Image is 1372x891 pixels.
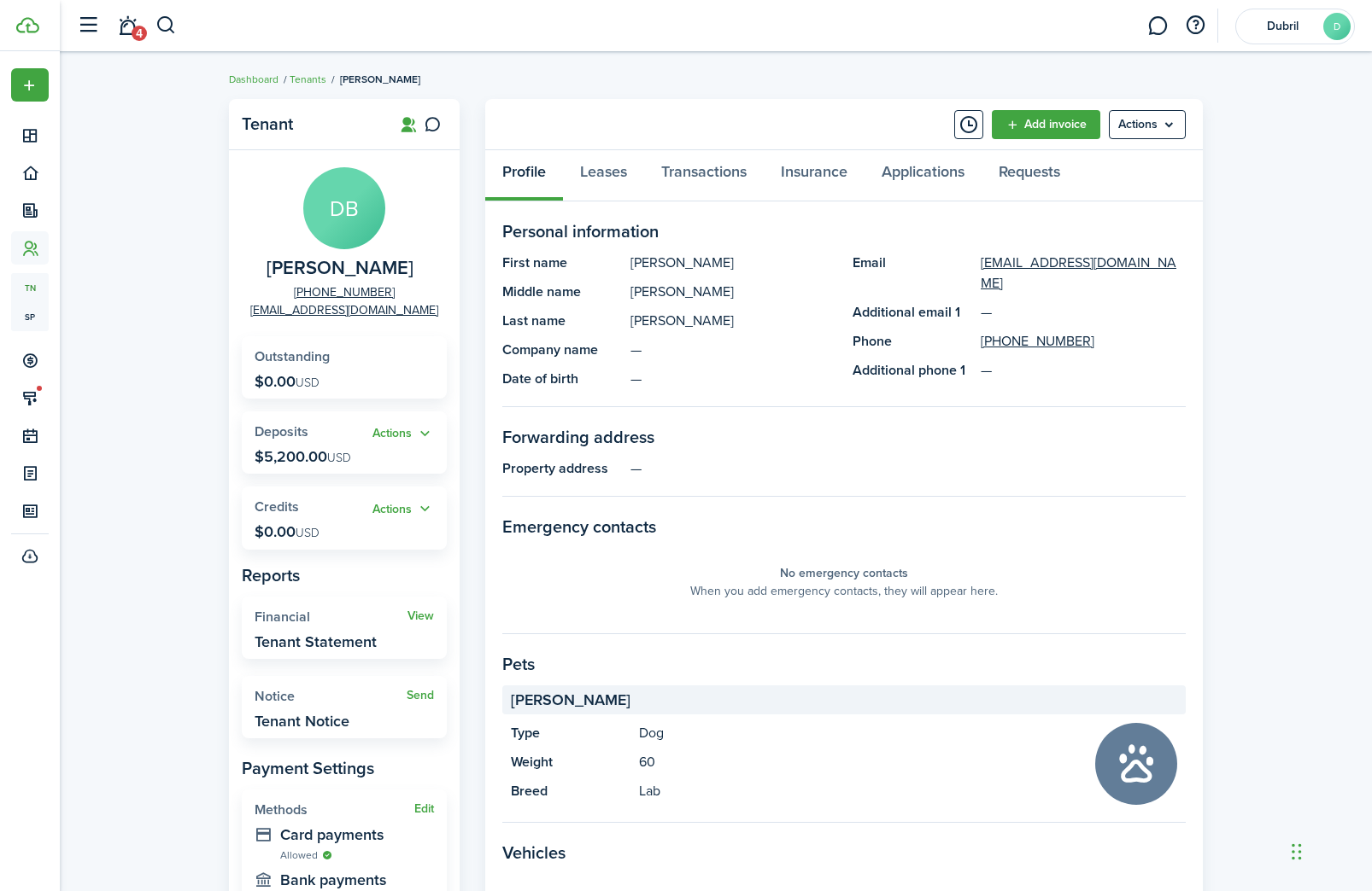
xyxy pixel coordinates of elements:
[502,651,1186,677] panel-main-section-title: Pets
[11,302,49,331] a: sp
[267,258,413,279] span: Debra Bailey
[296,524,320,542] span: USD
[644,150,764,201] a: Transactions
[981,331,1094,352] a: [PHONE_NUMBER]
[340,72,420,87] span: [PERSON_NAME]
[1109,110,1186,139] menu-btn: Actions
[16,17,39,33] img: TenantCloud
[11,273,49,302] a: tn
[630,253,836,273] panel-main-description: [PERSON_NAME]
[155,11,177,40] button: Search
[563,150,644,201] a: Leases
[372,499,434,519] button: Open menu
[502,282,622,302] panel-main-title: Middle name
[255,609,407,625] widget-stats-title: Financial
[294,283,395,301] a: [PHONE_NUMBER]
[502,253,622,273] panel-main-title: First name
[280,847,318,863] span: Allowed
[630,340,836,360] panel-main-description: —
[502,685,1186,714] panel-main-section-header: [PERSON_NAME]
[327,449,351,467] span: USD
[255,346,330,366] span: Outstanding
[502,458,622,479] panel-main-title: Property address
[242,755,447,781] panel-main-subtitle: Payment Settings
[502,840,1186,865] panel-main-section-title: Vehicles
[992,110,1100,139] a: Add invoice
[502,340,622,360] panel-main-title: Company name
[954,110,983,139] button: Timeline
[511,723,630,743] panel-main-title: Type
[511,752,630,772] panel-main-title: Weight
[255,689,407,704] widget-stats-title: Notice
[255,713,349,730] widget-stats-description: Tenant Notice
[1292,826,1302,877] div: Drag
[280,871,434,888] widget-stats-description: Bank payments
[502,218,1186,244] panel-main-section-title: Personal information
[1109,110,1186,139] button: Open menu
[853,253,972,294] panel-main-title: Email
[303,167,385,249] avatar-text: DB
[255,497,299,516] span: Credits
[630,369,836,389] panel-main-description: —
[630,282,836,302] panel-main-description: [PERSON_NAME]
[372,424,434,444] button: Open menu
[511,781,630,801] panel-main-title: Breed
[639,781,1078,801] panel-main-description: Lab
[242,114,378,134] panel-main-title: Tenant
[296,374,320,392] span: USD
[630,458,1186,479] panel-main-description: —
[1323,13,1351,40] avatar-text: D
[853,360,972,381] panel-main-title: Additional phone 1
[690,582,998,600] panel-main-placeholder-description: When you add emergency contacts, they will appear here.
[764,150,865,201] a: Insurance
[780,564,908,582] panel-main-placeholder-title: No emergency contacts
[255,802,414,818] widget-stats-title: Methods
[1181,11,1210,40] button: Open resource center
[372,499,434,519] button: Actions
[111,4,144,48] a: Notifications
[255,373,320,390] p: $0.00
[290,72,326,87] a: Tenants
[1141,4,1174,48] a: Messaging
[502,514,1186,539] panel-main-section-title: Emergency contacts
[853,302,972,323] panel-main-title: Additional email 1
[250,301,438,319] a: [EMAIL_ADDRESS][DOMAIN_NAME]
[72,9,104,42] button: Open sidebar
[982,150,1077,201] a: Requests
[1287,809,1372,891] iframe: Chat Widget
[11,68,49,102] button: Open menu
[229,72,279,87] a: Dashboard
[502,369,622,389] panel-main-title: Date of birth
[1248,20,1316,32] span: Dubril
[502,311,622,331] panel-main-title: Last name
[414,802,434,816] button: Edit
[255,633,377,650] widget-stats-description: Tenant Statement
[502,424,1186,450] panel-main-section-title: Forwarding address
[255,448,351,465] p: $5,200.00
[242,562,447,588] panel-main-subtitle: Reports
[639,752,1078,772] panel-main-description: 60
[407,609,434,623] a: View
[255,523,320,540] p: $0.00
[981,253,1186,294] a: [EMAIL_ADDRESS][DOMAIN_NAME]
[407,689,434,702] a: Send
[372,424,434,444] button: Actions
[255,422,308,441] span: Deposits
[639,723,1078,743] panel-main-description: Dog
[132,26,147,41] span: 4
[865,150,982,201] a: Applications
[630,311,836,331] panel-main-description: [PERSON_NAME]
[280,826,434,843] widget-stats-description: Card payments
[853,331,972,352] panel-main-title: Phone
